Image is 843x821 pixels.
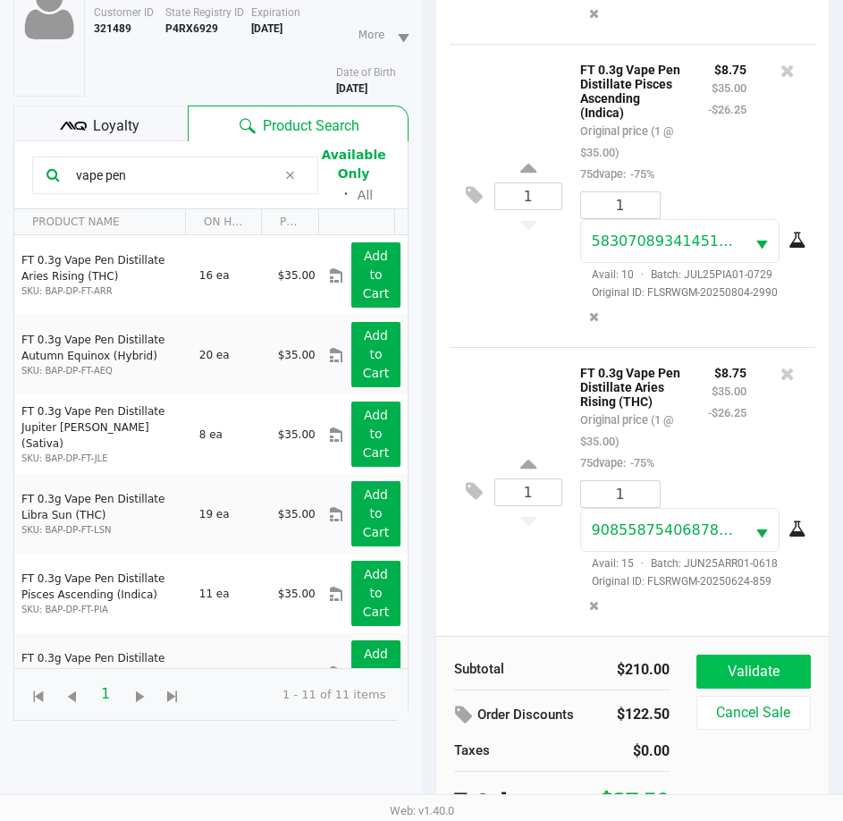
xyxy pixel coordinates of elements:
[363,328,390,380] app-button-loader: Add to Cart
[278,667,316,680] span: $35.00
[278,588,316,600] span: $35.00
[745,220,779,262] button: Select
[351,561,400,626] button: Add to Cart
[708,103,746,116] small: -$26.25
[14,315,191,394] td: FT 0.3g Vape Pen Distillate Autumn Equinox (Hybrid)
[363,487,390,539] app-button-loader: Add to Cart
[696,655,811,689] button: Validate
[14,209,185,235] th: PRODUCT NAME
[351,640,400,706] button: Add to Cart
[94,6,154,19] span: Customer ID
[580,456,654,470] small: 75dvape:
[363,249,390,300] app-button-loader: Add to Cart
[278,428,316,441] span: $35.00
[454,659,549,680] div: Subtotal
[191,315,270,394] td: 20 ea
[580,167,654,181] small: 75dvape:
[600,785,670,815] div: $87.50
[575,741,670,762] div: $0.00
[191,474,270,554] td: 19 ea
[634,268,651,281] span: ·
[165,6,244,19] span: State Registry ID
[191,394,270,474] td: 8 ea
[745,509,779,551] button: Select
[162,686,184,708] span: Go to the last page
[336,82,367,95] b: [DATE]
[93,115,139,137] span: Loyalty
[626,456,654,470] span: -75%
[191,554,270,633] td: 11 ea
[696,696,811,730] button: Cancel Sale
[336,66,396,79] span: Date of Birth
[580,413,673,448] small: Original price (1 @ $35.00)
[263,115,359,137] span: Product Search
[363,647,390,698] app-button-loader: Add to Cart
[712,81,746,95] small: $35.00
[390,804,454,817] span: Web: v1.40.0
[358,27,385,43] span: More
[21,523,184,537] p: SKU: BAP-DP-FT-LSN
[351,322,400,387] button: Add to Cart
[592,521,738,538] span: 9085587540687861
[191,235,270,315] td: 16 ea
[21,676,55,710] span: Go to the first page
[21,284,184,298] p: SKU: BAP-DP-FT-ARR
[21,364,184,377] p: SKU: BAP-DP-FT-AEQ
[582,589,606,622] button: Remove the package from the orderLine
[351,402,400,467] button: Add to Cart
[580,268,772,281] span: Avail: 10 Batch: JUL25PIA01-0729
[363,408,390,460] app-button-loader: Add to Cart
[580,361,681,409] p: FT 0.3g Vape Pen Distillate Aries Rising (THC)
[261,209,318,235] th: PRICE
[278,269,316,282] span: $35.00
[626,167,654,181] span: -75%
[278,349,316,361] span: $35.00
[592,233,738,250] span: 5830708934145111
[14,235,191,315] td: FT 0.3g Vape Pen Distillate Aries Rising (THC)
[582,300,606,334] button: Remove the package from the orderLine
[14,633,191,713] td: FT 0.3g Vape Pen Distillate Taurus Moon (THC)
[21,603,184,616] p: SKU: BAP-DP-FT-PIA
[454,741,549,761] div: Taxes
[708,406,746,419] small: -$26.25
[580,557,778,570] span: Avail: 15 Batch: JUN25ARR01-0618
[61,686,83,708] span: Go to the previous page
[185,209,261,235] th: ON HAND
[634,557,651,570] span: ·
[351,12,415,57] li: More
[94,22,131,35] b: 321489
[204,686,386,704] kendo-pager-info: 1 - 11 of 11 items
[334,186,358,203] span: ᛫
[191,633,270,713] td: 18 ea
[712,385,746,398] small: $35.00
[708,58,746,77] p: $8.75
[156,676,190,710] span: Go to the last page
[358,186,373,205] button: All
[14,394,191,474] td: FT 0.3g Vape Pen Distillate Jupiter [PERSON_NAME] (Sativa)
[580,124,673,159] small: Original price (1 @ $35.00)
[55,676,89,710] span: Go to the previous page
[363,567,390,619] app-button-loader: Add to Cart
[165,22,218,35] b: P4RX6929
[251,22,282,35] b: [DATE]
[14,554,191,633] td: FT 0.3g Vape Pen Distillate Pisces Ascending (Indica)
[454,699,589,732] div: Order Discounts
[351,242,400,308] button: Add to Cart
[251,6,300,19] span: Expiration
[454,785,573,815] div: Total
[21,452,184,465] p: SKU: BAP-DP-FT-JLE
[14,209,408,668] div: Data table
[122,676,156,710] span: Go to the next page
[575,659,670,681] div: $210.00
[580,573,802,589] span: Original ID: FLSRWGM-20250624-859
[351,481,400,546] button: Add to Cart
[14,474,191,554] td: FT 0.3g Vape Pen Distillate Libra Sun (THC)
[708,361,746,380] p: $8.75
[129,686,151,708] span: Go to the next page
[28,686,50,708] span: Go to the first page
[278,508,316,521] span: $35.00
[615,699,669,730] div: $122.50
[69,162,277,189] input: Scan or Search Products to Begin
[580,58,681,120] p: FT 0.3g Vape Pen Distillate Pisces Ascending (Indica)
[89,677,122,711] span: Page 1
